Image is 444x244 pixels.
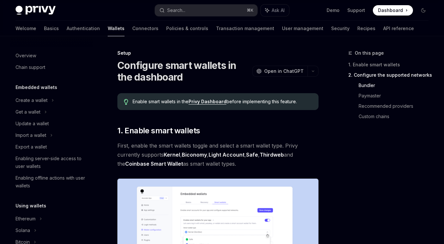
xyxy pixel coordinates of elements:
a: Custom chains [359,111,434,122]
div: Export a wallet [16,143,47,151]
span: First, enable the smart wallets toggle and select a smart wallet type. Privy currently supports ,... [117,141,319,168]
span: Open in ChatGPT [264,68,304,74]
a: Kernel [164,151,180,158]
span: Dashboard [378,7,403,14]
a: Export a wallet [10,141,93,153]
a: Paymaster [359,91,434,101]
a: Thirdweb [260,151,284,158]
a: Welcome [16,21,36,36]
div: Overview [16,52,36,60]
a: API reference [383,21,414,36]
h5: Embedded wallets [16,83,57,91]
div: Search... [167,6,185,14]
span: On this page [355,49,384,57]
h5: Using wallets [16,202,46,210]
div: Import a wallet [16,131,46,139]
a: Policies & controls [166,21,208,36]
button: Search...⌘K [155,5,257,16]
a: Chain support [10,61,93,73]
a: Safe [246,151,258,158]
a: Wallets [108,21,125,36]
a: Light Account [209,151,244,158]
a: Enabling offline actions with user wallets [10,172,93,192]
a: Support [347,7,365,14]
a: Biconomy [182,151,207,158]
a: Update a wallet [10,118,93,129]
a: Recommended providers [359,101,434,111]
a: Transaction management [216,21,274,36]
a: Enabling server-side access to user wallets [10,153,93,172]
img: dark logo [16,6,56,15]
span: Enable smart wallets in the before implementing this feature. [133,98,312,105]
a: Coinbase Smart Wallet [125,161,183,167]
a: Security [331,21,350,36]
a: Dashboard [373,5,413,16]
a: 1. Enable smart wallets [348,60,434,70]
div: Enabling offline actions with user wallets [16,174,89,190]
div: Ethereum [16,215,36,223]
a: Connectors [132,21,158,36]
button: Toggle dark mode [418,5,428,16]
div: Get a wallet [16,108,40,116]
div: Chain support [16,63,45,71]
a: Bundler [359,80,434,91]
span: ⌘ K [247,8,254,13]
span: 1. Enable smart wallets [117,126,200,136]
div: Enabling server-side access to user wallets [16,155,89,170]
a: Basics [44,21,59,36]
a: Authentication [67,21,100,36]
div: Setup [117,50,319,56]
a: Privy Dashboard [189,99,226,105]
h1: Configure smart wallets in the dashboard [117,60,250,83]
a: Demo [327,7,340,14]
div: Solana [16,227,30,234]
button: Ask AI [261,5,289,16]
div: Update a wallet [16,120,49,128]
div: Create a wallet [16,96,48,104]
a: Overview [10,50,93,61]
span: Ask AI [272,7,285,14]
svg: Tip [124,99,128,105]
a: 2. Configure the supported networks [348,70,434,80]
button: Open in ChatGPT [252,66,308,77]
a: User management [282,21,323,36]
a: Recipes [357,21,375,36]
